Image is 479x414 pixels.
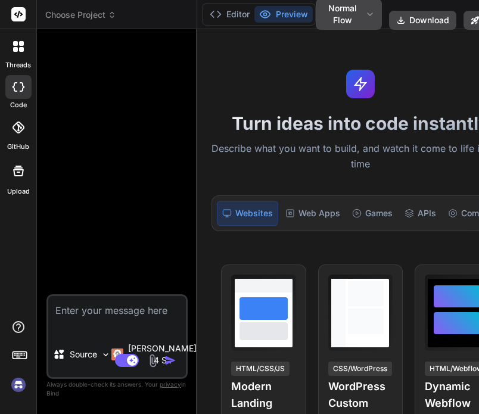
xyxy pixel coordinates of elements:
div: HTML/CSS/JS [231,362,290,376]
label: code [10,100,27,110]
label: GitHub [7,142,29,152]
span: privacy [160,381,181,388]
div: APIs [400,201,441,226]
label: Upload [7,186,30,197]
img: icon [164,354,176,366]
p: Source [70,348,97,360]
p: Always double-check its answers. Your in Bind [46,379,188,399]
p: [PERSON_NAME] 4 S.. [128,343,197,366]
div: CSS/WordPress [328,362,392,376]
img: Pick Models [101,350,111,360]
button: Preview [254,6,313,23]
button: Editor [205,6,254,23]
label: threads [5,60,31,70]
button: Download [389,11,456,30]
span: Choose Project [45,9,116,21]
div: Games [347,201,397,226]
div: Websites [217,201,278,226]
img: attachment [146,354,160,368]
img: Claude 4 Sonnet [111,348,123,360]
div: Web Apps [281,201,345,226]
img: signin [8,375,29,395]
span: Normal Flow [323,2,362,26]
